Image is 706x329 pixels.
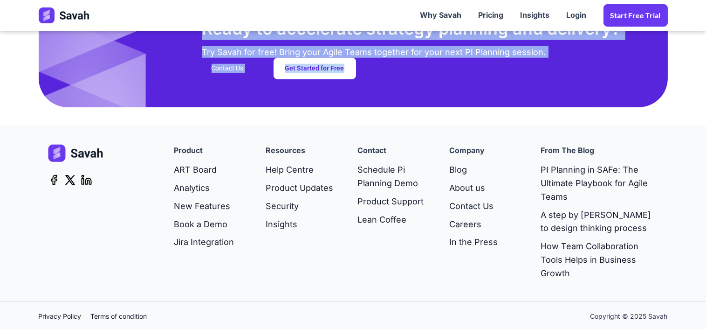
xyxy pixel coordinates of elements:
a: Insights [266,216,333,234]
a: PI Planning in SAFe: The Ultimate Playbook for Agile Teams [541,161,658,206]
div: Contact Us [212,64,244,73]
a: Contact Us [212,58,255,79]
div: Try Savah for free! Bring your Agile Teams together for your next PI Planning session. [202,41,546,58]
a: Schedule Pi Planning Demo [357,161,431,193]
h4: Product [174,145,203,157]
a: Book a Demo [174,216,234,234]
a: Contact Us [449,197,498,216]
a: In the Press [449,233,498,252]
h4: Resources [266,145,305,157]
a: New Features [174,197,234,216]
a: Start Free trial [603,4,668,27]
div: Copyright © 2025 Savah [590,312,668,321]
a: A step by [PERSON_NAME] to design thinking process [541,206,658,238]
a: Product Support [357,193,431,211]
a: Blog [449,161,498,179]
a: Analytics [174,179,234,197]
iframe: Chat Widget [659,284,706,329]
a: Lean Coffee [357,211,431,229]
h4: Contact [357,145,386,157]
a: Privacy Policy [39,311,91,322]
h4: From the Blog [541,145,594,157]
a: About us [449,179,498,197]
a: Help Centre [266,161,333,179]
a: Product Updates [266,179,333,197]
a: How Team Collaboration Tools Helps in Business Growth [541,238,658,282]
a: Careers [449,216,498,234]
a: Pricing [470,1,512,30]
a: Terms of condition [91,311,157,322]
a: Get Started for Free [274,58,356,79]
a: Login [558,1,595,30]
a: Why Savah [412,1,470,30]
a: Jira Integration [174,233,234,252]
a: Insights [512,1,558,30]
h4: company [449,145,485,157]
a: Security [266,197,333,216]
a: ART Board [174,161,234,179]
